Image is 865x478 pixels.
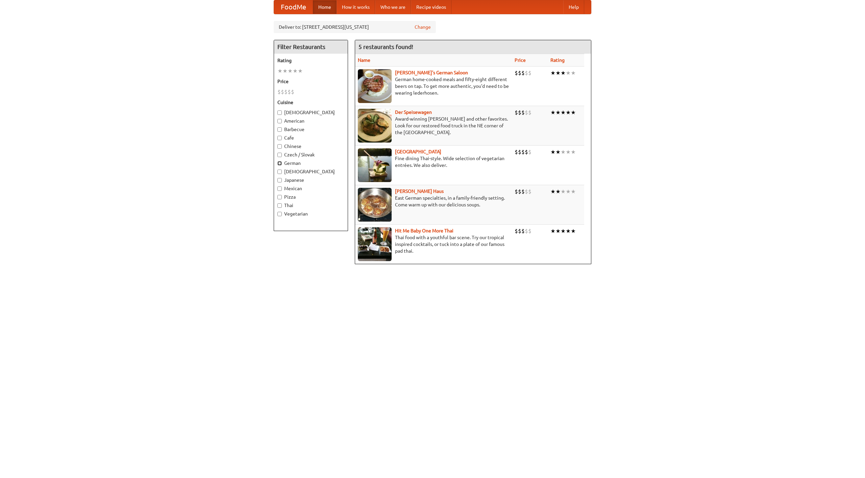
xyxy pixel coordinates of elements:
li: ★ [566,109,571,116]
li: $ [521,69,525,77]
li: ★ [561,69,566,77]
li: ★ [571,188,576,195]
li: ★ [550,109,555,116]
li: ★ [550,148,555,156]
img: satay.jpg [358,148,392,182]
li: ★ [555,109,561,116]
img: kohlhaus.jpg [358,188,392,222]
li: $ [521,227,525,235]
li: $ [515,109,518,116]
li: $ [277,88,281,96]
li: $ [288,88,291,96]
li: $ [518,148,521,156]
label: Cafe [277,134,344,141]
a: How it works [337,0,375,14]
a: [PERSON_NAME]'s German Saloon [395,70,468,75]
li: $ [518,109,521,116]
li: ★ [550,69,555,77]
li: $ [518,227,521,235]
li: ★ [293,67,298,75]
li: ★ [566,227,571,235]
li: ★ [298,67,303,75]
a: Price [515,57,526,63]
h4: Filter Restaurants [274,40,348,54]
h5: Price [277,78,344,85]
a: [GEOGRAPHIC_DATA] [395,149,441,154]
input: American [277,119,282,123]
li: $ [525,69,528,77]
a: Name [358,57,370,63]
label: Czech / Slovak [277,151,344,158]
a: Change [415,24,431,30]
label: [DEMOGRAPHIC_DATA] [277,168,344,175]
img: esthers.jpg [358,69,392,103]
label: Pizza [277,194,344,200]
input: [DEMOGRAPHIC_DATA] [277,110,282,115]
li: ★ [571,109,576,116]
input: Czech / Slovak [277,153,282,157]
a: Recipe videos [411,0,451,14]
li: $ [528,188,532,195]
label: [DEMOGRAPHIC_DATA] [277,109,344,116]
li: $ [528,109,532,116]
img: babythai.jpg [358,227,392,261]
label: Thai [277,202,344,209]
li: ★ [571,227,576,235]
a: Hit Me Baby One More Thai [395,228,453,233]
input: German [277,161,282,166]
li: ★ [566,188,571,195]
div: Deliver to: [STREET_ADDRESS][US_STATE] [274,21,436,33]
a: Der Speisewagen [395,109,432,115]
li: $ [515,188,518,195]
li: ★ [555,227,561,235]
li: ★ [571,69,576,77]
li: $ [521,148,525,156]
li: $ [515,148,518,156]
li: ★ [550,227,555,235]
p: Fine dining Thai-style. Wide selection of vegetarian entrées. We also deliver. [358,155,509,169]
li: ★ [550,188,555,195]
input: Japanese [277,178,282,182]
li: ★ [288,67,293,75]
p: Award-winning [PERSON_NAME] and other favorites. Look for our restored food truck in the NE corne... [358,116,509,136]
li: ★ [566,148,571,156]
li: ★ [561,227,566,235]
li: $ [525,148,528,156]
li: ★ [277,67,282,75]
input: Thai [277,203,282,208]
h5: Rating [277,57,344,64]
li: $ [291,88,294,96]
a: [PERSON_NAME] Haus [395,188,444,194]
input: Mexican [277,186,282,191]
li: ★ [555,148,561,156]
ng-pluralize: 5 restaurants found! [359,44,413,50]
label: American [277,118,344,124]
li: ★ [282,67,288,75]
p: East German specialties, in a family-friendly setting. Come warm up with our delicious soups. [358,195,509,208]
li: ★ [555,188,561,195]
input: [DEMOGRAPHIC_DATA] [277,170,282,174]
li: ★ [561,148,566,156]
label: German [277,160,344,167]
a: Rating [550,57,565,63]
input: Barbecue [277,127,282,132]
li: $ [515,69,518,77]
li: $ [518,188,521,195]
label: Chinese [277,143,344,150]
li: ★ [555,69,561,77]
a: Help [563,0,584,14]
img: speisewagen.jpg [358,109,392,143]
input: Vegetarian [277,212,282,216]
label: Japanese [277,177,344,183]
li: $ [515,227,518,235]
h5: Cuisine [277,99,344,106]
p: Thai food with a youthful bar scene. Try our tropical inspired cocktails, or tuck into a plate of... [358,234,509,254]
li: ★ [566,69,571,77]
li: ★ [571,148,576,156]
input: Chinese [277,144,282,149]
